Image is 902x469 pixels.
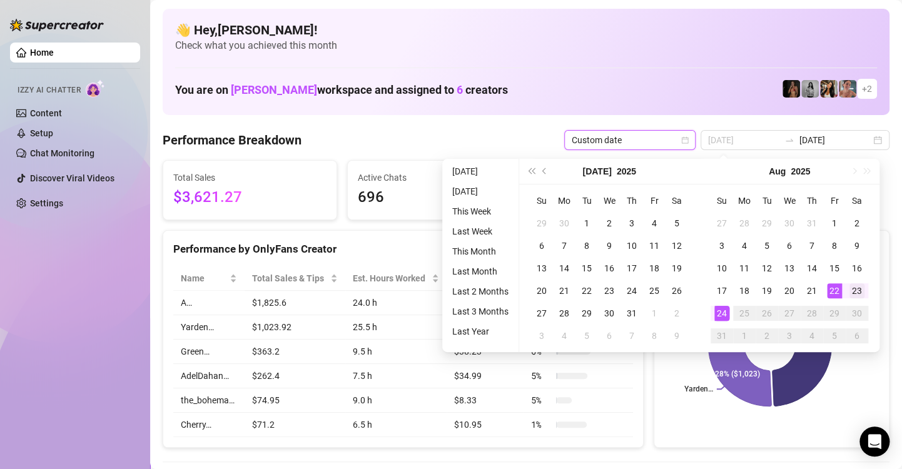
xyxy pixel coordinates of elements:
[602,283,617,298] div: 23
[784,135,794,145] span: swap-right
[624,306,639,321] div: 31
[575,280,598,302] td: 2025-07-22
[823,189,846,212] th: Fr
[345,291,447,315] td: 24.0 h
[714,283,729,298] div: 17
[737,238,752,253] div: 4
[617,159,636,184] button: Choose a year
[602,306,617,321] div: 30
[827,216,842,231] div: 1
[175,39,877,53] span: Check what you achieved this month
[643,280,666,302] td: 2025-07-25
[708,133,779,147] input: Start date
[669,216,684,231] div: 5
[647,238,662,253] div: 11
[849,261,864,276] div: 16
[447,204,514,219] li: This Week
[345,364,447,388] td: 7.5 h
[534,306,549,321] div: 27
[557,306,572,321] div: 28
[647,261,662,276] div: 18
[575,234,598,257] td: 2025-07-08
[353,271,429,285] div: Est. Hours Worked
[827,283,842,298] div: 22
[175,83,508,97] h1: You are on workspace and assigned to creators
[666,280,688,302] td: 2025-07-26
[557,283,572,298] div: 21
[643,234,666,257] td: 2025-07-11
[647,216,662,231] div: 4
[447,324,514,339] li: Last Year
[579,238,594,253] div: 8
[846,212,868,234] td: 2025-08-02
[245,388,345,413] td: $74.95
[733,302,756,325] td: 2025-08-25
[175,21,877,39] h4: 👋 Hey, [PERSON_NAME] !
[778,234,801,257] td: 2025-08-06
[756,257,778,280] td: 2025-08-12
[778,189,801,212] th: We
[173,291,245,315] td: A…
[447,224,514,239] li: Last Week
[862,82,872,96] span: + 2
[621,302,643,325] td: 2025-07-31
[804,328,819,343] div: 4
[823,257,846,280] td: 2025-08-15
[30,148,94,158] a: Chat Monitoring
[575,302,598,325] td: 2025-07-29
[598,189,621,212] th: We
[737,283,752,298] div: 18
[647,283,662,298] div: 25
[801,257,823,280] td: 2025-08-14
[18,84,81,96] span: Izzy AI Chatter
[839,80,856,98] img: Yarden
[801,212,823,234] td: 2025-07-31
[778,280,801,302] td: 2025-08-20
[849,328,864,343] div: 6
[447,388,524,413] td: $8.33
[245,413,345,437] td: $71.2
[447,304,514,319] li: Last 3 Months
[846,234,868,257] td: 2025-08-09
[804,261,819,276] div: 14
[759,238,774,253] div: 5
[801,302,823,325] td: 2025-08-28
[849,306,864,321] div: 30
[530,325,553,347] td: 2025-08-03
[782,328,797,343] div: 3
[602,261,617,276] div: 16
[756,325,778,347] td: 2025-09-02
[173,241,633,258] div: Performance by OnlyFans Creator
[579,306,594,321] div: 29
[643,257,666,280] td: 2025-07-18
[643,189,666,212] th: Fr
[245,315,345,340] td: $1,023.92
[557,216,572,231] div: 30
[759,283,774,298] div: 19
[714,216,729,231] div: 27
[10,19,104,31] img: logo-BBDzfeDw.svg
[572,131,688,149] span: Custom date
[163,131,302,149] h4: Performance Breakdown
[801,325,823,347] td: 2025-09-04
[345,413,447,437] td: 6.5 h
[530,257,553,280] td: 2025-07-13
[846,257,868,280] td: 2025-08-16
[358,171,511,184] span: Active Chats
[530,234,553,257] td: 2025-07-06
[575,212,598,234] td: 2025-07-01
[778,212,801,234] td: 2025-07-30
[759,261,774,276] div: 12
[733,189,756,212] th: Mo
[714,261,729,276] div: 10
[782,283,797,298] div: 20
[666,325,688,347] td: 2025-08-09
[173,171,327,184] span: Total Sales
[231,83,317,96] span: [PERSON_NAME]
[849,283,864,298] div: 23
[173,340,245,364] td: Green…
[345,388,447,413] td: 9.0 h
[733,234,756,257] td: 2025-08-04
[621,280,643,302] td: 2025-07-24
[447,284,514,299] li: Last 2 Months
